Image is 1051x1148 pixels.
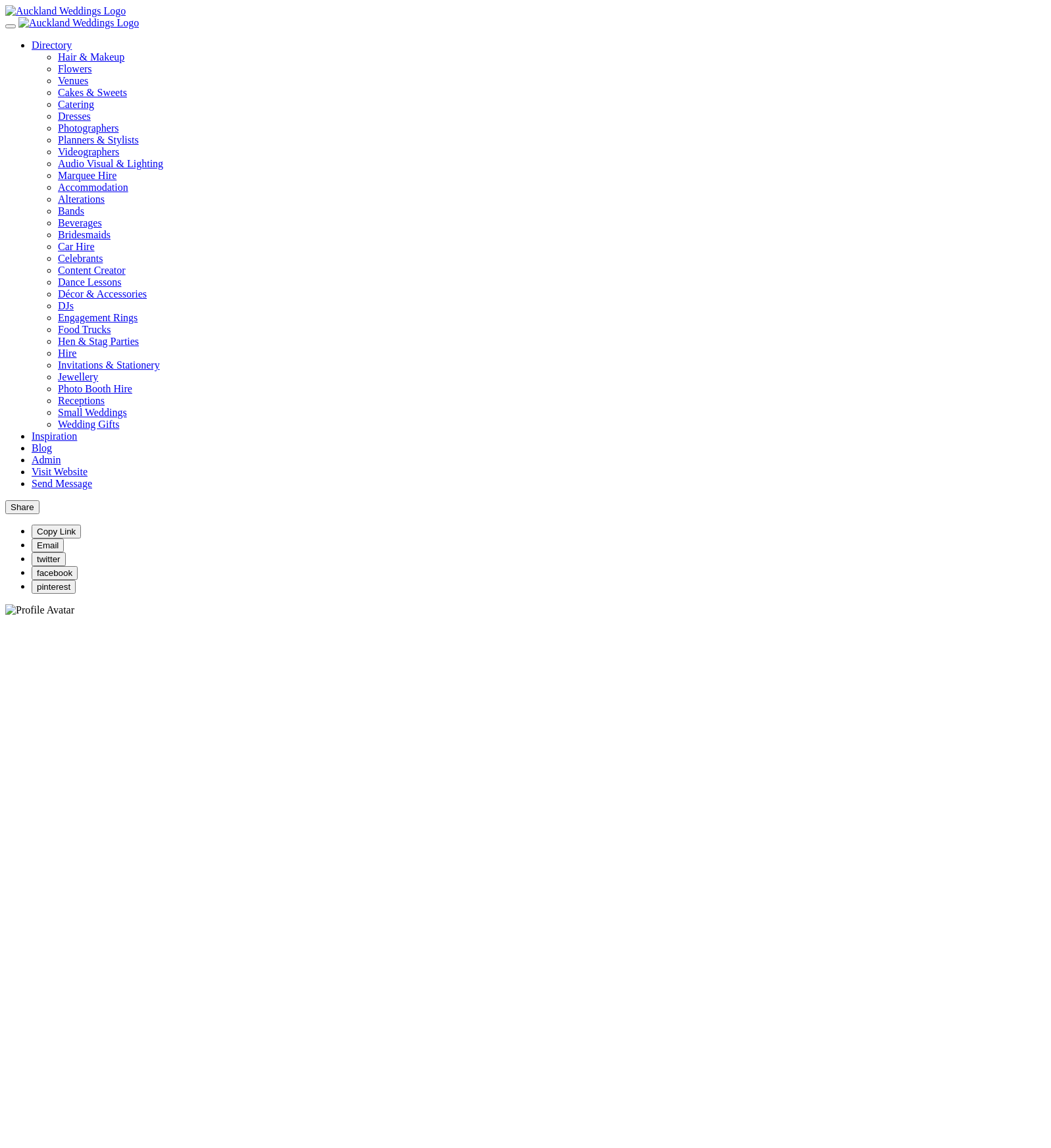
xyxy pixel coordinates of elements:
[58,122,1046,134] a: Photographers
[58,359,160,371] a: Invitations & Stationery
[58,63,1046,75] a: Flowers
[32,430,77,442] a: Inspiration
[58,265,126,276] a: Content Creator
[58,87,1046,99] a: Cakes & Sweets
[18,17,139,29] img: Auckland Weddings Logo
[58,276,121,288] a: Dance Lessons
[58,170,1046,182] a: Marquee Hire
[58,111,1046,122] a: Dresses
[32,39,72,51] a: Directory
[58,348,76,359] a: Hire
[58,182,128,193] a: Accommodation
[5,500,39,514] button: Share
[58,158,1046,170] a: Audio Visual & Lighting
[32,566,78,580] button: facebook
[58,336,139,347] a: Hen & Stag Parties
[58,51,1046,63] a: Hair & Makeup
[5,24,16,28] button: Menu
[32,454,61,465] a: Admin
[58,75,1046,87] a: Venues
[58,241,95,252] a: Car Hire
[32,538,64,552] button: Email
[32,552,66,566] button: twitter
[58,194,105,205] a: Alterations
[58,205,84,217] a: Bands
[11,502,34,512] span: Share
[58,300,74,311] a: DJs
[32,466,88,477] a: Visit Website
[58,395,105,406] a: Receptions
[5,5,126,17] img: Auckland Weddings Logo
[58,217,102,228] a: Beverages
[58,383,132,394] a: Photo Booth Hire
[58,407,127,418] a: Small Weddings
[58,229,111,240] a: Bridesmaids
[32,442,52,454] a: Blog
[58,99,1046,111] a: Catering
[58,288,147,300] a: Décor & Accessories
[58,324,111,335] a: Food Trucks
[32,580,76,594] button: pinterest
[5,525,1046,594] ul: Share
[58,134,1046,146] a: Planners & Stylists
[58,146,1046,158] a: Videographers
[32,478,92,489] a: Send Message
[32,525,81,538] button: Copy Link
[58,419,119,430] a: Wedding Gifts
[58,253,103,264] a: Celebrants
[5,604,74,616] img: Profile Avatar
[58,312,138,323] a: Engagement Rings
[58,371,98,382] a: Jewellery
